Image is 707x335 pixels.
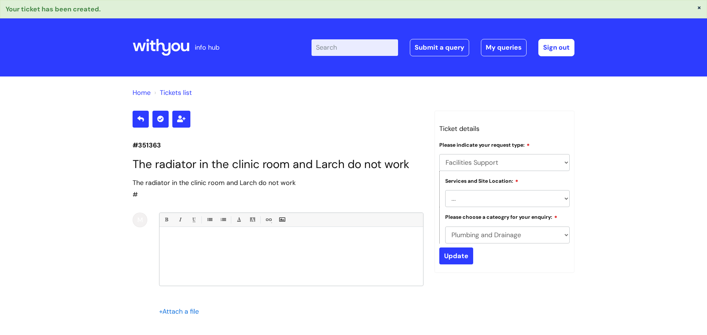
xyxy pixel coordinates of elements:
input: Search [312,39,398,56]
button: × [697,4,701,11]
a: Tickets list [160,88,192,97]
a: Underline(Ctrl-U) [189,215,198,224]
h3: Ticket details [439,123,570,135]
li: Tickets list [152,87,192,99]
a: My queries [481,39,527,56]
a: Italic (Ctrl-I) [175,215,184,224]
p: #351363 [133,139,423,151]
a: • Unordered List (Ctrl-Shift-7) [205,215,214,224]
div: Attach a file [159,306,203,317]
span: + [159,307,162,316]
a: Submit a query [410,39,469,56]
div: M [133,213,147,227]
a: Font Color [234,215,243,224]
h1: The radiator in the clinic room and Larch do not work [133,157,423,171]
label: Please indicate your request type: [439,141,530,148]
a: Bold (Ctrl-B) [162,215,171,224]
label: Services and Site Location: [445,177,518,184]
div: # [133,177,423,201]
div: The radiator in the clinic room and Larch do not work [133,177,423,189]
a: Home [133,88,151,97]
label: Please choose a cateogry for your enquiry: [445,213,557,220]
a: Back Color [248,215,257,224]
a: 1. Ordered List (Ctrl-Shift-8) [218,215,228,224]
a: Insert Image... [277,215,286,224]
a: Sign out [538,39,574,56]
a: Link [264,215,273,224]
li: Solution home [133,87,151,99]
input: Update [439,247,473,264]
p: info hub [195,42,219,53]
div: | - [312,39,574,56]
